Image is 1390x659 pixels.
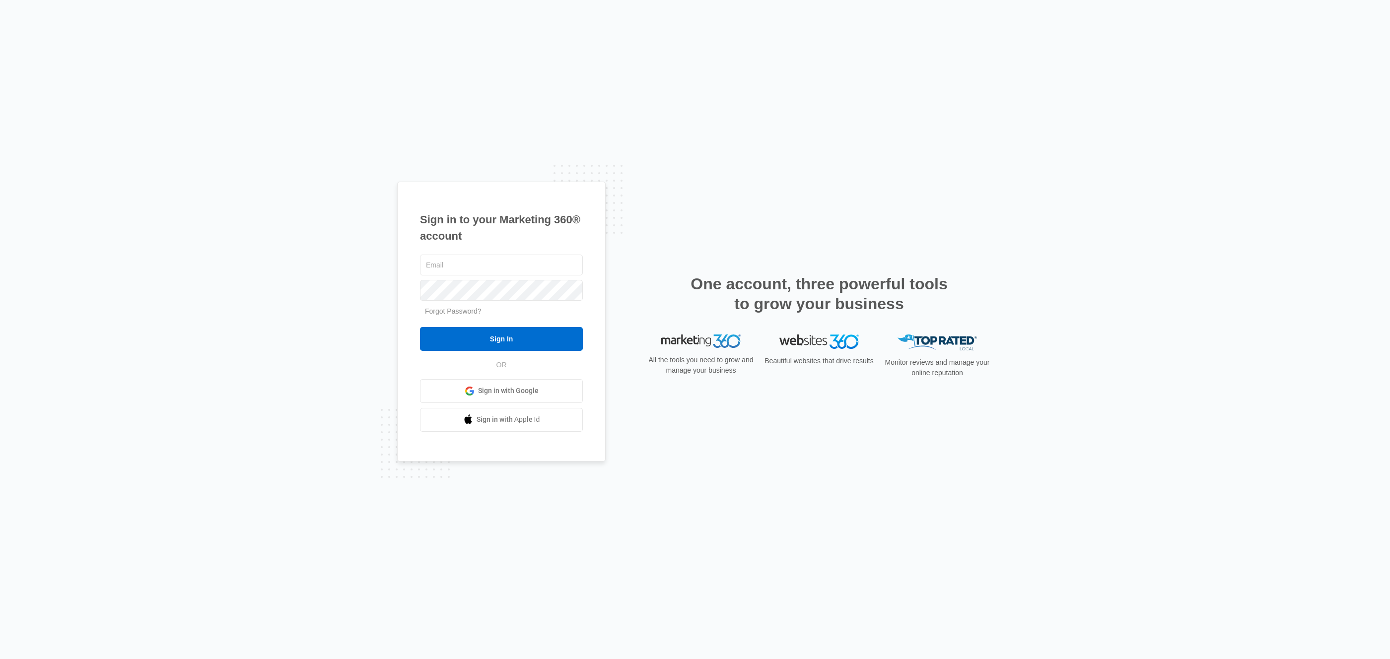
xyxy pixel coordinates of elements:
[489,360,514,370] span: OR
[420,211,583,244] h1: Sign in to your Marketing 360® account
[779,334,859,349] img: Websites 360
[477,414,540,425] span: Sign in with Apple Id
[478,386,539,396] span: Sign in with Google
[882,357,993,378] p: Monitor reviews and manage your online reputation
[420,327,583,351] input: Sign In
[420,379,583,403] a: Sign in with Google
[898,334,977,351] img: Top Rated Local
[764,356,875,366] p: Beautiful websites that drive results
[645,355,757,376] p: All the tools you need to grow and manage your business
[688,274,951,314] h2: One account, three powerful tools to grow your business
[420,255,583,275] input: Email
[425,307,482,315] a: Forgot Password?
[661,334,741,348] img: Marketing 360
[420,408,583,432] a: Sign in with Apple Id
